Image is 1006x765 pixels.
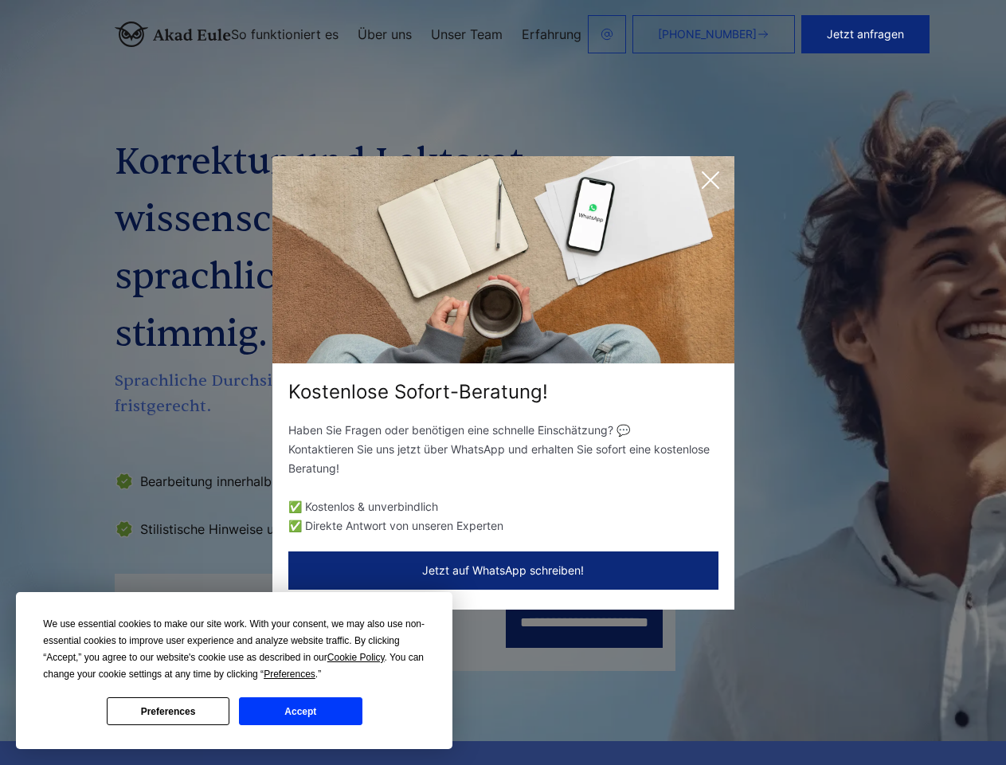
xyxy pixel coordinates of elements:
[272,156,734,363] img: exit
[288,497,718,516] li: ✅ Kostenlos & unverbindlich
[16,592,452,749] div: Cookie Consent Prompt
[358,28,412,41] a: Über uns
[288,516,718,535] li: ✅ Direkte Antwort von unseren Experten
[632,15,795,53] a: [PHONE_NUMBER]
[288,551,718,590] button: Jetzt auf WhatsApp schreiben!
[327,652,385,663] span: Cookie Policy
[288,421,718,478] p: Haben Sie Fragen oder benötigen eine schnelle Einschätzung? 💬 Kontaktieren Sie uns jetzt über Wha...
[601,28,613,41] img: email
[115,22,231,47] img: logo
[431,28,503,41] a: Unser Team
[239,697,362,725] button: Accept
[658,28,757,41] span: [PHONE_NUMBER]
[272,379,734,405] div: Kostenlose Sofort-Beratung!
[264,669,315,680] span: Preferences
[231,28,339,41] a: So funktioniert es
[801,15,930,53] button: Jetzt anfragen
[43,616,425,683] div: We use essential cookies to make our site work. With your consent, we may also use non-essential ...
[522,28,581,41] a: Erfahrung
[107,697,229,725] button: Preferences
